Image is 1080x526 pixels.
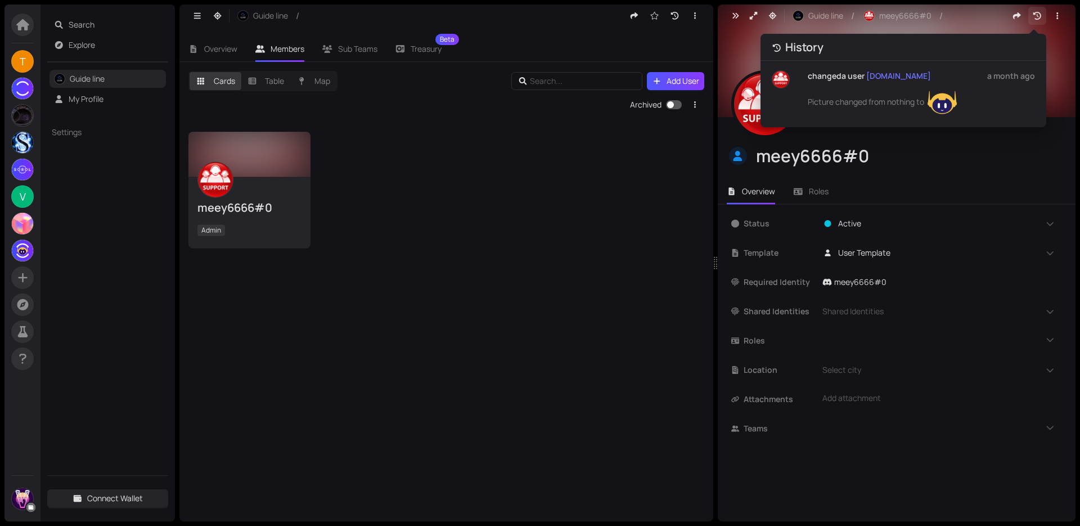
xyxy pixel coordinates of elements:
[785,39,823,55] div: History
[924,84,960,121] img: Picture changed from nothing to https://s3.us-east-2.amazonaws.com/tmnt-storage-development/app-i...
[962,70,1035,82] div: a month ago
[809,186,829,197] span: Roles
[772,71,789,88] img: 0f02cfa933da03e28580fc74c2932103.png
[742,186,775,197] span: Overview
[808,84,1035,121] div: Picture changed from nothing to
[808,70,953,82] div: changed a user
